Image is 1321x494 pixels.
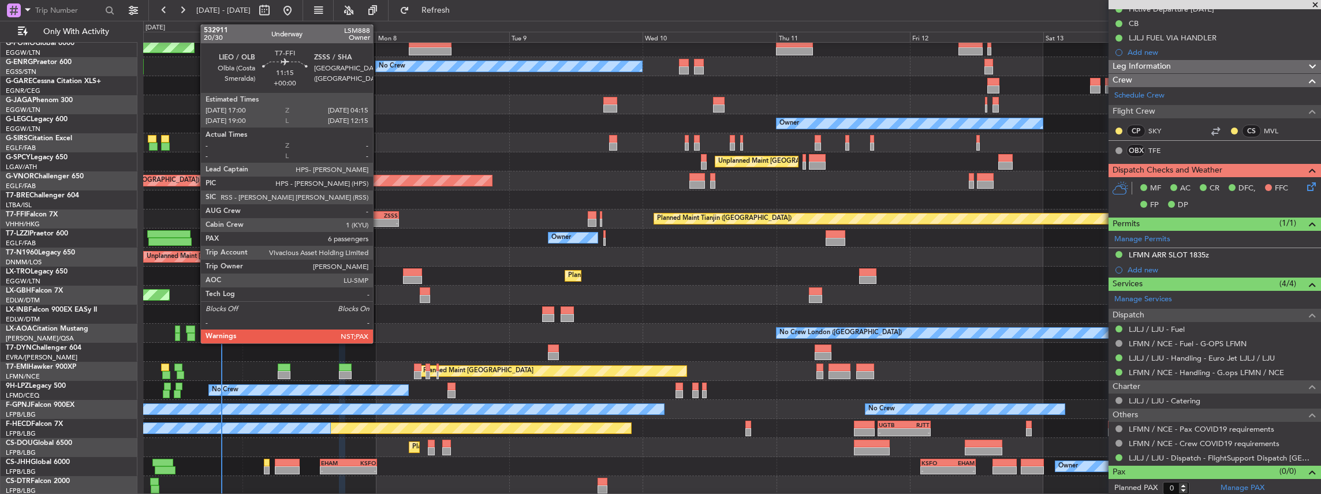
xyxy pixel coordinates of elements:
div: - [348,467,376,474]
a: EGGW/LTN [6,106,40,114]
div: Planned Maint Tianjin ([GEOGRAPHIC_DATA]) [657,210,792,227]
a: LX-INBFalcon 900EX EASy II [6,306,97,313]
span: [DATE] - [DATE] [196,5,251,16]
a: Manage PAX [1221,482,1264,494]
span: LX-INB [6,306,28,313]
div: Owner [1058,458,1078,475]
a: EDLW/DTM [6,315,40,324]
div: CS [1242,125,1261,137]
label: Planned PAX [1114,482,1158,494]
a: [PERSON_NAME]/QSA [6,334,74,343]
a: G-ENRGPraetor 600 [6,59,72,66]
div: Unplanned Maint [GEOGRAPHIC_DATA] ([GEOGRAPHIC_DATA]) [147,248,337,265]
div: No Crew [379,58,405,75]
div: - [948,467,975,474]
a: LJLJ / LJU - Catering [1129,396,1200,406]
a: T7-DYNChallenger 604 [6,345,81,351]
div: - [921,467,948,474]
div: Planned Maint Dusseldorf [568,267,644,285]
a: G-LEGCLegacy 600 [6,116,68,123]
span: (4/4) [1279,278,1296,290]
span: T7-EMI [6,364,28,370]
span: Pax [1113,466,1125,479]
span: CS-JHH [6,459,31,466]
span: T7-BRE [6,192,29,199]
span: CR [1210,183,1219,194]
button: Only With Activity [13,23,125,41]
span: DP [1178,200,1188,211]
a: G-JAGAPhenom 300 [6,97,73,104]
span: Crew [1113,74,1132,87]
a: 9H-LPZLegacy 500 [6,383,66,390]
div: UGTB [879,421,904,428]
span: Dispatch [1113,309,1144,322]
input: Trip Number [35,2,102,19]
div: Add new [1128,265,1315,275]
a: LFPB/LBG [6,410,36,419]
div: Planned Maint [GEOGRAPHIC_DATA] ([GEOGRAPHIC_DATA]) [412,439,594,456]
span: G-JAGA [6,97,32,104]
a: Manage Permits [1114,234,1170,245]
div: Unplanned Maint [GEOGRAPHIC_DATA] ([PERSON_NAME] Intl) [718,153,905,170]
div: Tue 9 [509,32,643,42]
span: MF [1150,183,1161,194]
a: LFMN/NCE [6,372,40,381]
span: AC [1180,183,1191,194]
span: LX-AOA [6,325,32,332]
div: Owner [779,115,799,132]
span: Charter [1113,380,1140,394]
span: Flight Crew [1113,105,1155,118]
div: Sat 6 [109,32,242,42]
a: F-HECDFalcon 7X [6,421,63,428]
a: LFMN / NCE - Pax COVID19 requirements [1129,424,1274,434]
a: LFMN / NCE - Handling - G.ops LFMN / NCE [1129,368,1284,377]
span: CS-DOU [6,440,33,447]
div: Sat 13 [1043,32,1177,42]
a: VHHH/HKG [6,220,40,229]
span: Others [1113,409,1138,422]
a: EGGW/LTN [6,48,40,57]
span: Services [1113,278,1143,291]
a: EGGW/LTN [6,277,40,286]
span: T7-DYN [6,345,32,351]
div: Wed 10 [643,32,776,42]
button: Refresh [394,1,464,20]
span: T7-FFI [6,211,26,218]
a: MVL [1264,126,1290,136]
a: G-FOMOGlobal 6000 [6,40,74,47]
div: No Crew [212,381,238,399]
span: G-LEGC [6,116,31,123]
div: [DATE] [145,23,165,33]
a: G-GARECessna Citation XLS+ [6,78,101,85]
a: LJLJ / LJU - Handling - Euro Jet LJLJ / LJU [1129,353,1275,363]
a: T7-N1960Legacy 650 [6,249,75,256]
div: CP [1126,125,1145,137]
div: - [368,219,398,226]
div: OBX [1126,144,1145,157]
span: Permits [1113,218,1140,231]
a: EDLW/DTM [6,296,40,305]
div: RJTT [904,421,930,428]
div: Sun 7 [242,32,376,42]
span: T7-LZZI [6,230,29,237]
a: Schedule Crew [1114,90,1165,102]
div: Add new [1128,47,1315,57]
div: - [904,429,930,436]
span: G-SPCY [6,154,31,161]
div: - [337,219,367,226]
a: LGAV/ATH [6,163,37,171]
span: FP [1150,200,1159,211]
a: EGLF/FAB [6,144,36,152]
span: Dispatch Checks and Weather [1113,164,1222,177]
div: LJLJ FUEL VIA HANDLER [1129,33,1216,43]
a: EGSS/STN [6,68,36,76]
span: LX-TRO [6,268,31,275]
a: TFE [1148,145,1174,156]
a: EGGW/LTN [6,125,40,133]
div: No Crew [868,401,895,418]
span: Only With Activity [30,28,122,36]
span: 9H-LPZ [6,383,29,390]
a: T7-LZZIPraetor 600 [6,230,68,237]
div: Planned Maint [GEOGRAPHIC_DATA] [423,362,533,380]
a: LFMD/CEQ [6,391,39,400]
